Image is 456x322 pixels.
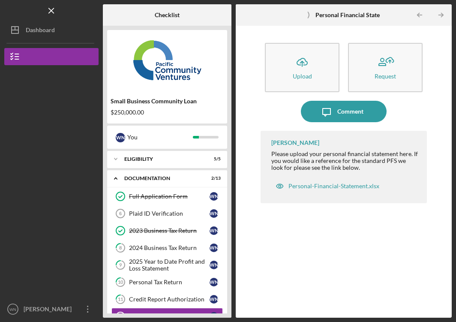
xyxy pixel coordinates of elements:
a: Full Application FormWN [111,188,223,205]
div: Personal Tax Return [129,279,210,286]
button: Comment [301,101,387,122]
tspan: 6 [119,211,122,216]
div: W N [210,209,218,218]
a: 92025 Year to Date Profit and Loss StatementWN [111,256,223,274]
a: 6Plaid ID VerificationWN [111,205,223,222]
b: Checklist [155,12,180,18]
div: W N [210,312,218,321]
div: Personal-Financial-Statement.xlsx [288,183,379,190]
a: 10Personal Tax ReturnWN [111,274,223,291]
b: Personal Financial Statement [315,12,393,18]
div: 2024 Business Tax Return [129,244,210,251]
tspan: 11 [118,297,123,302]
div: 2 / 13 [205,176,221,181]
div: Comment [337,101,363,122]
div: Documentation [124,176,199,181]
button: Upload [265,43,339,92]
div: Small Business Community Loan [111,98,224,105]
div: Request [375,73,396,79]
div: W N [210,278,218,286]
a: 11Credit Report AuthorizationWN [111,291,223,308]
button: Personal-Financial-Statement.xlsx [271,178,384,195]
div: 2025 Year to Date Profit and Loss Statement [129,258,210,272]
div: Please upload your personal financial statement here. If you would like a reference for the stand... [271,150,418,171]
div: W N [116,133,125,142]
div: You [127,130,193,144]
div: Full Application Form [129,193,210,200]
div: Eligibility [124,156,199,162]
div: Upload [293,73,312,79]
a: 2023 Business Tax ReturnWN [111,222,223,239]
tspan: 8 [119,245,122,251]
div: [PERSON_NAME] [21,301,77,320]
div: Plaid ID Verification [129,210,210,217]
div: 2023 Business Tax Return [129,227,210,234]
div: Credit Report Authorization [129,296,210,303]
tspan: 10 [118,280,123,285]
div: W N [210,261,218,269]
a: 82024 Business Tax ReturnWN [111,239,223,256]
button: Request [348,43,423,92]
tspan: 9 [119,262,122,268]
div: W N [210,226,218,235]
div: [PERSON_NAME] [271,139,319,146]
button: Dashboard [4,21,99,39]
div: $250,000.00 [111,109,224,116]
div: Personal Financial Statement [129,313,210,320]
div: W N [210,244,218,252]
text: WN [9,307,16,312]
div: W N [210,192,218,201]
button: WN[PERSON_NAME] [4,301,99,318]
div: Dashboard [26,21,55,41]
div: W N [210,295,218,304]
div: 5 / 5 [205,156,221,162]
img: Product logo [107,34,227,86]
